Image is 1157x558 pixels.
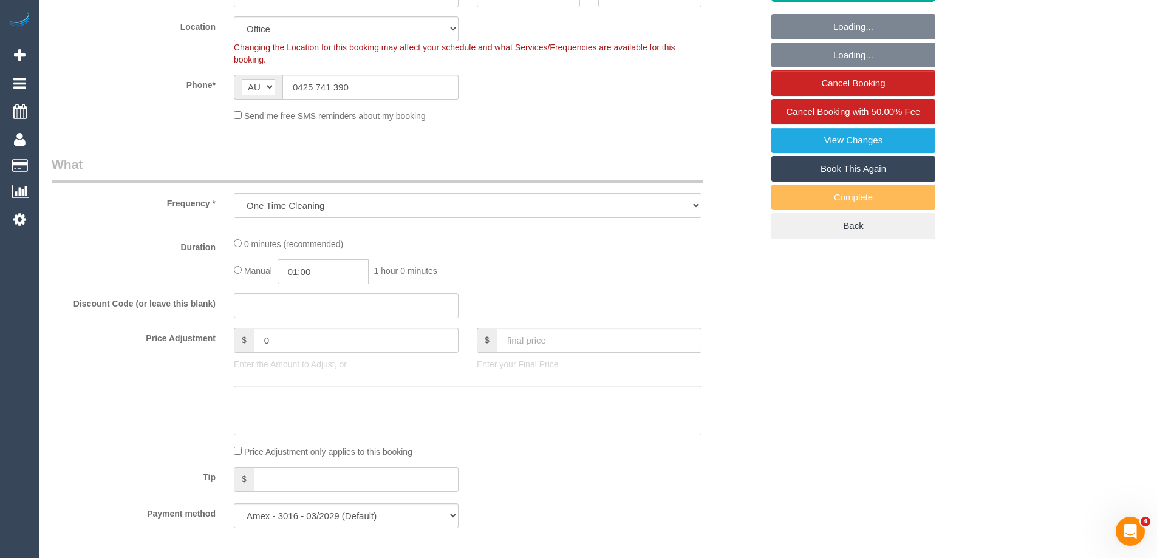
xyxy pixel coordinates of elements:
[244,447,412,457] span: Price Adjustment only applies to this booking
[52,155,703,183] legend: What
[244,111,426,121] span: Send me free SMS reminders about my booking
[771,70,935,96] a: Cancel Booking
[771,128,935,153] a: View Changes
[497,328,701,353] input: final price
[282,75,459,100] input: Phone*
[771,99,935,124] a: Cancel Booking with 50.00% Fee
[771,156,935,182] a: Book This Again
[374,266,437,276] span: 1 hour 0 minutes
[1116,517,1145,546] iframe: Intercom live chat
[234,358,459,370] p: Enter the Amount to Adjust, or
[43,293,225,310] label: Discount Code (or leave this blank)
[43,503,225,520] label: Payment method
[43,75,225,91] label: Phone*
[43,237,225,253] label: Duration
[244,239,343,249] span: 0 minutes (recommended)
[43,16,225,33] label: Location
[477,328,497,353] span: $
[43,193,225,209] label: Frequency *
[477,358,701,370] p: Enter your Final Price
[43,467,225,483] label: Tip
[787,106,921,117] span: Cancel Booking with 50.00% Fee
[234,467,254,492] span: $
[1141,517,1150,526] span: 4
[244,266,272,276] span: Manual
[234,328,254,353] span: $
[43,328,225,344] label: Price Adjustment
[7,12,32,29] img: Automaid Logo
[771,213,935,239] a: Back
[234,43,675,64] span: Changing the Location for this booking may affect your schedule and what Services/Frequencies are...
